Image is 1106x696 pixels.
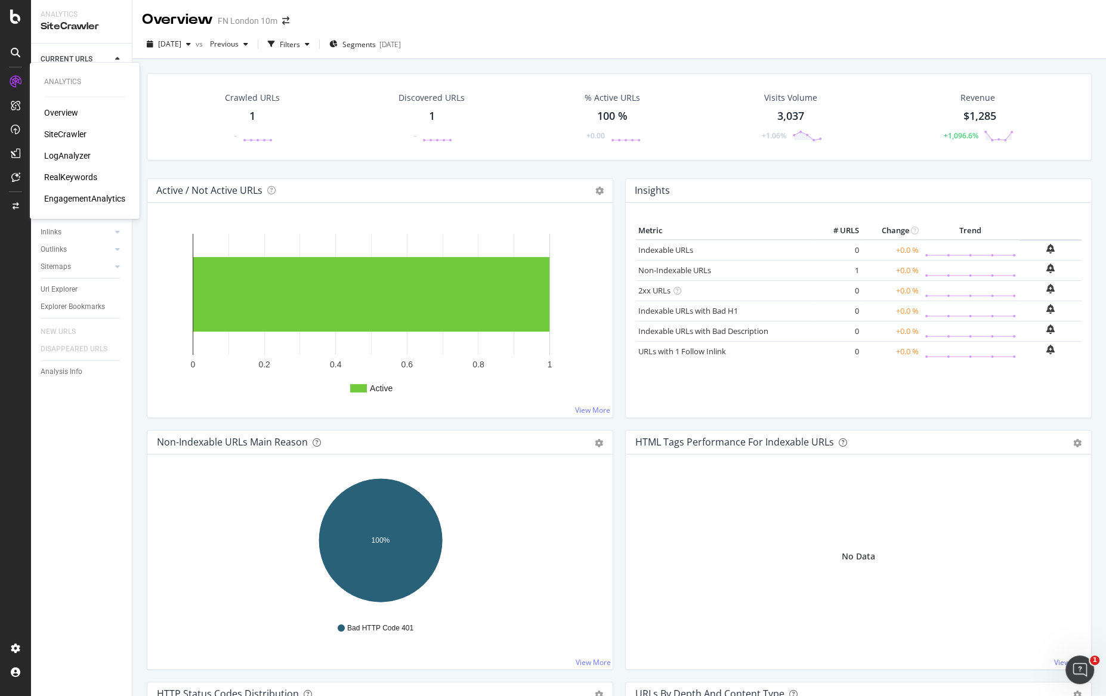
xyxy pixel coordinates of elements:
div: +1.06% [762,131,786,141]
svg: A chart. [157,474,604,612]
a: CURRENT URLS [41,53,112,66]
i: Options [595,187,604,195]
a: NEW URLS [41,326,88,338]
text: Active [370,383,393,393]
a: View More [1054,657,1089,667]
div: Analytics [44,77,125,87]
text: 100% [372,536,390,545]
a: LogAnalyzer [44,150,91,162]
div: Url Explorer [41,283,78,296]
div: Explorer Bookmarks [41,301,105,313]
div: Visits Volume [764,92,817,104]
div: bell-plus [1046,244,1055,253]
div: [DATE] [379,39,401,50]
div: Inlinks [41,226,61,239]
div: bell-plus [1046,324,1055,334]
div: 1 [249,109,255,124]
div: A chart. [157,222,604,408]
div: bell-plus [1046,264,1055,273]
a: Indexable URLs with Bad H1 [638,305,738,316]
span: Segments [342,39,376,50]
a: Non-Indexable URLs [638,265,711,276]
div: 1 [429,109,435,124]
div: FN London 10m [218,15,277,27]
text: 0 [191,360,196,369]
text: 0.2 [258,360,270,369]
a: DISAPPEARED URLS [41,343,119,355]
td: 1 [814,260,862,280]
text: 0.8 [472,360,484,369]
td: 0 [814,240,862,261]
div: +0.00 [586,131,605,141]
th: # URLS [814,222,862,240]
a: Sitemaps [41,261,112,273]
div: % Active URLs [585,92,640,104]
button: Segments[DATE] [325,35,406,54]
text: 1 [548,360,552,369]
div: 3,037 [777,109,804,124]
div: DISAPPEARED URLS [41,343,107,355]
div: NEW URLS [41,326,76,338]
div: SiteCrawler [41,20,122,33]
a: EngagementAnalytics [44,193,125,205]
a: URLs with 1 Follow Inlink [638,346,726,357]
div: gear [1073,439,1082,447]
div: - [414,131,416,141]
a: 2xx URLs [638,285,671,296]
div: No Data [842,550,875,562]
div: gear [595,439,603,447]
button: [DATE] [142,35,196,54]
div: Non-Indexable URLs Main Reason [157,436,308,448]
a: RealKeywords [44,171,97,183]
span: $1,285 [963,109,996,123]
th: Trend [922,222,1019,240]
td: 0 [814,301,862,321]
span: Bad HTTP Code 401 [347,623,413,633]
div: 100 % [597,109,628,124]
div: Discovered URLs [398,92,465,104]
a: View More [575,405,610,415]
button: Filters [263,35,314,54]
text: 0.4 [330,360,342,369]
h4: Active / Not Active URLs [156,182,262,199]
span: vs [196,39,205,49]
h4: Insights [635,182,670,199]
iframe: Intercom live chat [1065,655,1094,684]
td: 0 [814,341,862,361]
a: Outlinks [41,243,112,256]
div: Filters [280,39,300,50]
td: 0 [814,280,862,301]
a: SiteCrawler [44,128,86,140]
a: View More [576,657,611,667]
span: 1 [1090,655,1099,665]
td: +0.0 % [862,280,922,301]
th: Metric [635,222,814,240]
div: Outlinks [41,243,67,256]
a: Indexable URLs [638,245,693,255]
a: Analysis Info [41,366,123,378]
a: Explorer Bookmarks [41,301,123,313]
td: +0.0 % [862,240,922,261]
div: - [234,131,237,141]
div: +1,096.6% [943,131,978,141]
span: 2025 Aug. 22nd [158,39,181,49]
button: Previous [205,35,253,54]
div: bell-plus [1046,345,1055,354]
div: Analytics [41,10,122,20]
div: Sitemaps [41,261,71,273]
span: Previous [205,39,239,49]
div: Overview [142,10,213,30]
div: arrow-right-arrow-left [282,17,289,25]
td: +0.0 % [862,341,922,361]
a: Url Explorer [41,283,123,296]
div: Analysis Info [41,366,82,378]
div: HTML Tags Performance for Indexable URLs [635,436,834,448]
span: Revenue [960,92,994,104]
div: bell-plus [1046,304,1055,314]
div: bell-plus [1046,284,1055,293]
